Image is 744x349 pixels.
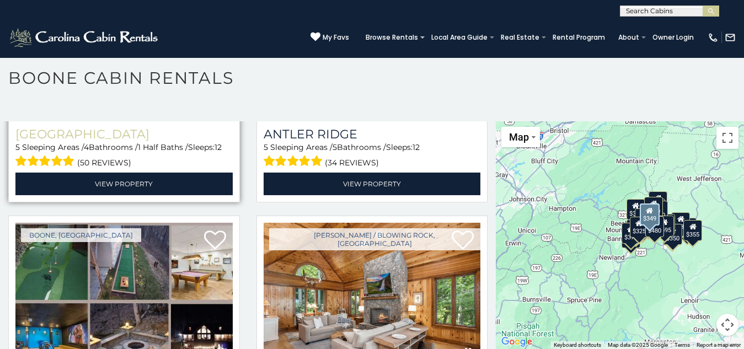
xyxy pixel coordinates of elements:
a: Boone, [GEOGRAPHIC_DATA] [21,228,141,242]
div: $305 [627,198,645,219]
span: 12 [413,142,420,152]
button: Change map style [501,127,540,147]
span: 5 [264,142,268,152]
div: $375 [622,222,640,243]
a: [GEOGRAPHIC_DATA] [15,127,233,142]
span: Map [509,131,529,143]
span: My Favs [323,33,349,42]
a: Add to favorites [204,229,226,253]
button: Map camera controls [716,314,738,336]
span: 4 [84,142,89,152]
span: Map data ©2025 Google [608,342,668,348]
span: 5 [15,142,20,152]
img: White-1-2.png [8,26,161,49]
div: $695 [655,216,674,237]
div: $325 [630,216,649,237]
a: View Property [15,173,233,195]
a: Report a map error [697,342,741,348]
a: Antler Ridge [264,127,481,142]
a: Rental Program [547,30,611,45]
div: $349 [640,203,660,225]
a: [PERSON_NAME] / Blowing Rock, [GEOGRAPHIC_DATA] [269,228,481,250]
div: $355 [684,220,703,241]
div: Sleeping Areas / Bathrooms / Sleeps: [264,142,481,170]
button: Toggle fullscreen view [716,127,738,149]
span: 5 [333,142,337,152]
div: $345 [622,227,640,248]
img: Google [499,335,535,349]
a: About [613,30,645,45]
div: $480 [645,216,664,237]
a: Owner Login [647,30,699,45]
a: Open this area in Google Maps (opens a new window) [499,335,535,349]
h3: Diamond Creek Lodge [15,127,233,142]
span: (34 reviews) [325,155,379,170]
a: Terms [675,342,690,348]
div: $930 [671,212,690,233]
div: Sleeping Areas / Bathrooms / Sleeps: [15,142,233,170]
div: $320 [644,196,663,217]
span: 12 [215,142,222,152]
div: $525 [649,191,668,212]
span: 1 Half Baths / [138,142,188,152]
img: mail-regular-white.png [725,32,736,43]
a: View Property [264,173,481,195]
img: phone-regular-white.png [708,32,719,43]
a: My Favs [311,32,349,43]
span: (50 reviews) [77,155,131,170]
a: Browse Rentals [360,30,424,45]
button: Keyboard shortcuts [554,341,601,349]
a: Local Area Guide [426,30,493,45]
div: $350 [663,224,682,245]
a: Real Estate [495,30,545,45]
